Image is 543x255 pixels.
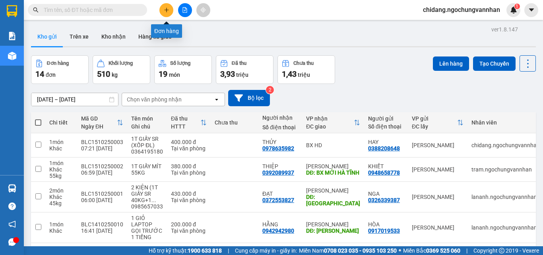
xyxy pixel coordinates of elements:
[31,55,89,84] button: Đơn hàng14đơn
[220,69,235,79] span: 3,93
[81,191,123,197] div: BLC1510250001
[109,60,133,66] div: Khối lượng
[81,228,123,234] div: 16:41 [DATE]
[81,197,123,203] div: 06:00 [DATE]
[95,27,132,46] button: Kho nhận
[132,27,178,46] button: Hàng đã giao
[412,194,463,200] div: [PERSON_NAME]
[368,197,400,203] div: 0326339387
[216,55,273,84] button: Đã thu3,93 triệu
[262,221,298,228] div: HẰNG
[171,228,207,234] div: Tại văn phòng
[171,191,207,197] div: 430.000 đ
[262,228,294,234] div: 0942942980
[49,145,73,152] div: Khác
[471,142,540,148] div: chidang.ngochungvannhan
[131,148,163,155] div: 0364195180
[131,184,163,203] div: 2 KIỆN (1T GIẤY SR 40KG+1 TÚM DÂU, HỒNG 3KG)
[49,119,73,126] div: Chi tiết
[151,24,182,38] div: Đơn hàng
[433,56,469,71] button: Lên hàng
[49,187,73,194] div: 2 món
[49,166,73,173] div: Khác
[171,115,200,122] div: Đã thu
[46,72,56,78] span: đơn
[188,247,222,254] strong: 1900 633 818
[171,169,207,176] div: Tại văn phòng
[262,169,294,176] div: 0392089937
[169,72,180,78] span: món
[417,5,506,15] span: chidang.ngochungvannhan
[127,95,182,103] div: Chọn văn phòng nhận
[171,139,207,145] div: 400.000 đ
[81,115,117,122] div: Mã GD
[236,72,248,78] span: triệu
[368,139,404,145] div: HAY
[471,166,540,173] div: tram.ngochungvannhan
[49,221,73,228] div: 1 món
[4,4,115,34] li: Công ty TNHH [PERSON_NAME]
[228,246,229,255] span: |
[298,72,310,78] span: triệu
[63,27,95,46] button: Trên xe
[262,145,294,152] div: 0978635982
[149,246,222,255] span: Hỗ trợ kỹ thuật:
[171,221,207,228] div: 200.000 đ
[262,197,294,203] div: 0372553827
[306,194,360,206] div: DĐ: CẨM XUYÊN
[81,163,123,169] div: BLC1510250002
[306,115,354,122] div: VP nhận
[215,119,254,126] div: Chưa thu
[306,142,360,148] div: BX HD
[49,194,73,200] div: Khác
[49,139,73,145] div: 1 món
[368,115,404,122] div: Người gửi
[47,60,69,66] div: Đơn hàng
[306,221,360,228] div: [PERSON_NAME]
[167,112,211,133] th: Toggle SortBy
[77,112,127,133] th: Toggle SortBy
[510,6,517,14] img: icon-new-feature
[7,5,17,17] img: logo-vxr
[4,43,55,52] li: VP [PERSON_NAME]
[228,90,270,106] button: Bộ lọc
[8,184,16,193] img: warehouse-icon
[293,60,314,66] div: Chưa thu
[171,145,207,152] div: Tại văn phòng
[31,93,118,106] input: Select a date range.
[408,112,467,133] th: Toggle SortBy
[154,55,212,84] button: Số lượng19món
[81,221,123,228] div: BLC1410250010
[516,4,518,9] span: 1
[44,6,138,14] input: Tìm tên, số ĐT hoặc mã đơn
[426,247,460,254] strong: 0369 525 060
[200,7,206,13] span: aim
[81,145,123,152] div: 07:21 [DATE]
[164,7,169,13] span: plus
[81,139,123,145] div: BLC1510250003
[49,160,73,166] div: 1 món
[131,123,163,130] div: Ghi chú
[81,123,117,130] div: Ngày ĐH
[282,69,297,79] span: 1,43
[324,247,397,254] strong: 0708 023 035 - 0935 103 250
[368,163,404,169] div: KHIẾT
[306,187,360,194] div: [PERSON_NAME]
[412,142,463,148] div: [PERSON_NAME]
[49,200,73,206] div: 45 kg
[412,224,463,231] div: [PERSON_NAME]
[306,123,354,130] div: ĐC giao
[31,27,63,46] button: Kho gửi
[235,246,297,255] span: Cung cấp máy in - giấy in:
[178,3,192,17] button: file-add
[514,4,520,9] sup: 1
[131,203,163,210] div: 0985657033
[49,228,73,234] div: Khác
[262,139,298,145] div: THỦY
[131,228,163,240] div: GỌI TRƯỚC 1 TIẾNG
[403,246,460,255] span: Miền Bắc
[368,228,400,234] div: 0917019533
[159,69,167,79] span: 19
[473,56,516,71] button: Tạo Chuyến
[171,163,207,169] div: 380.000 đ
